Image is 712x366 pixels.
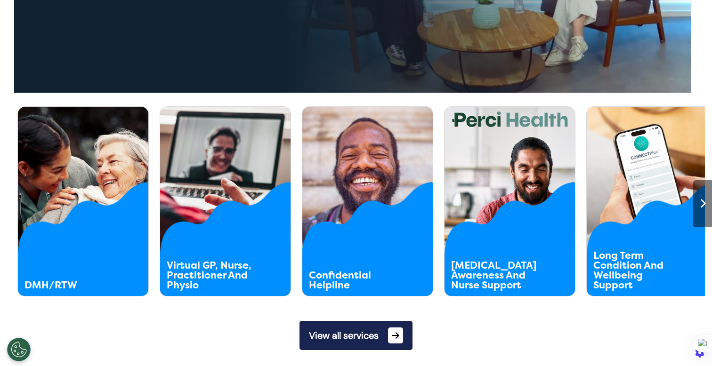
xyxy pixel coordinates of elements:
div: Long Term Condition And Wellbeing Support [593,251,685,290]
div: Confidential Helpline [309,271,400,290]
button: View all services [299,321,413,350]
div: DMH/RTW [24,280,116,290]
button: Open Preferences [7,338,31,361]
div: Virtual GP, Nurse, Practitioner And Physio [167,261,258,290]
div: [MEDICAL_DATA] Awareness And Nurse Support [451,261,542,290]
